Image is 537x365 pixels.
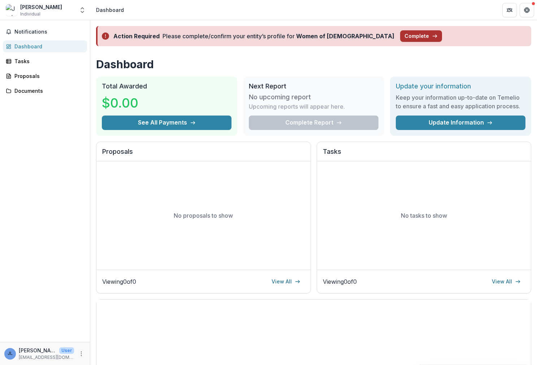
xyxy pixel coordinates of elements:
[102,277,136,286] p: Viewing 0 of 0
[401,211,447,220] p: No tasks to show
[102,116,231,130] button: See All Payments
[19,347,56,354] p: [PERSON_NAME]
[77,349,86,358] button: More
[20,3,62,11] div: [PERSON_NAME]
[3,70,87,82] a: Proposals
[96,6,124,14] div: Dashboard
[6,4,17,16] img: Judy Enteles Landis
[488,276,525,287] a: View All
[396,93,525,110] h3: Keep your information up-to-date on Temelio to ensure a fast and easy application process.
[14,72,81,80] div: Proposals
[20,11,40,17] span: Individual
[249,102,345,111] p: Upcoming reports will appear here.
[267,276,305,287] a: View All
[77,3,87,17] button: Open entity switcher
[14,29,84,35] span: Notifications
[502,3,517,17] button: Partners
[3,40,87,52] a: Dashboard
[93,5,127,15] nav: breadcrumb
[3,55,87,67] a: Tasks
[14,57,81,65] div: Tasks
[8,351,13,356] div: Judy L
[96,58,531,71] h1: Dashboard
[3,26,87,38] button: Notifications
[520,3,534,17] button: Get Help
[163,32,394,40] div: Please complete/confirm your entity’s profile for
[323,148,525,161] h2: Tasks
[113,32,160,40] div: Action Required
[19,354,74,361] p: [EMAIL_ADDRESS][DOMAIN_NAME]
[102,148,305,161] h2: Proposals
[323,277,357,286] p: Viewing 0 of 0
[249,82,378,90] h2: Next Report
[296,32,394,40] strong: Women of [DEMOGRAPHIC_DATA]
[396,82,525,90] h2: Update your information
[249,93,311,101] h3: No upcoming report
[14,43,81,50] div: Dashboard
[174,211,233,220] p: No proposals to show
[3,85,87,97] a: Documents
[59,347,74,354] p: User
[396,116,525,130] a: Update Information
[400,30,442,42] button: Complete
[102,82,231,90] h2: Total Awarded
[14,87,81,95] div: Documents
[102,93,156,113] h3: $0.00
